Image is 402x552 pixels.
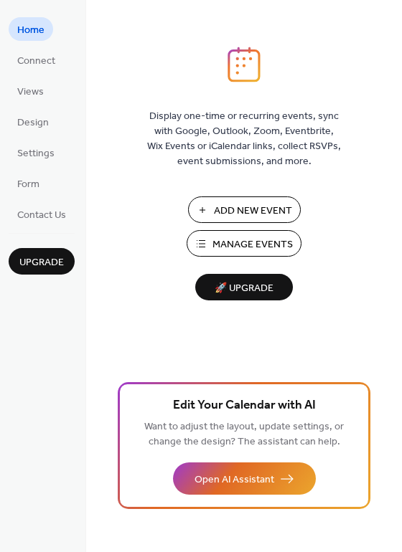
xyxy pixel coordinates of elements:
[195,274,293,300] button: 🚀 Upgrade
[212,237,293,252] span: Manage Events
[147,109,341,169] span: Display one-time or recurring events, sync with Google, Outlook, Zoom, Eventbrite, Wix Events or ...
[173,396,316,416] span: Edit Your Calendar with AI
[19,255,64,270] span: Upgrade
[9,17,53,41] a: Home
[17,177,39,192] span: Form
[17,85,44,100] span: Views
[228,47,261,82] img: logo_icon.svg
[17,54,55,69] span: Connect
[214,204,292,219] span: Add New Event
[17,23,45,38] span: Home
[187,230,301,257] button: Manage Events
[17,208,66,223] span: Contact Us
[9,248,75,275] button: Upgrade
[9,79,52,103] a: Views
[204,279,284,298] span: 🚀 Upgrade
[9,141,63,164] a: Settings
[17,146,55,161] span: Settings
[9,48,64,72] a: Connect
[9,110,57,133] a: Design
[9,202,75,226] a: Contact Us
[188,196,301,223] button: Add New Event
[9,171,48,195] a: Form
[173,462,316,495] button: Open AI Assistant
[195,472,274,487] span: Open AI Assistant
[144,417,344,452] span: Want to adjust the layout, update settings, or change the design? The assistant can help.
[17,115,49,130] span: Design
